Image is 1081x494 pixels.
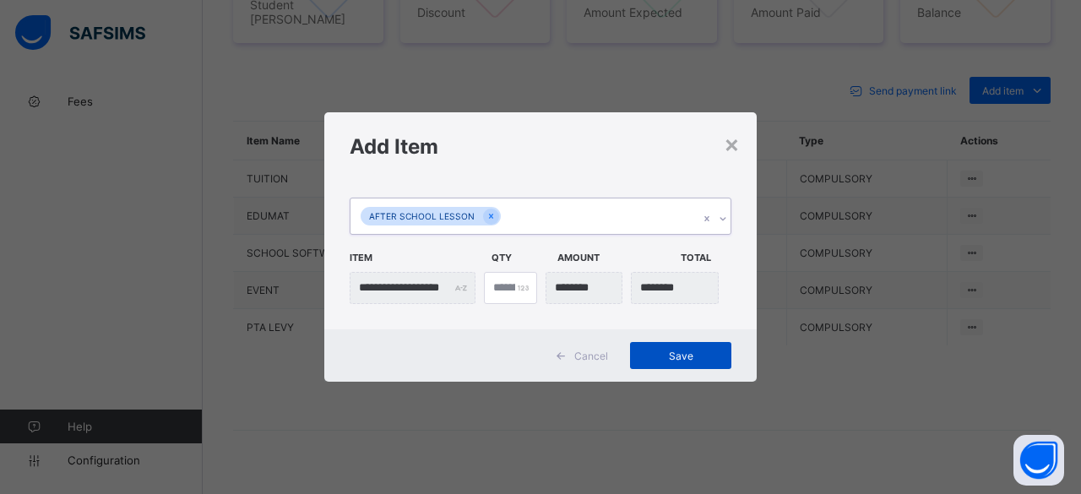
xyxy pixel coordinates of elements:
span: Item [350,243,483,272]
button: Open asap [1013,435,1064,486]
div: × [724,129,740,158]
span: Save [643,350,719,362]
span: Amount [557,243,672,272]
h1: Add Item [350,134,731,159]
div: AFTER SCHOOL LESSON [361,207,483,226]
span: Qty [492,243,549,272]
span: Total [681,243,738,272]
span: Cancel [574,350,608,362]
